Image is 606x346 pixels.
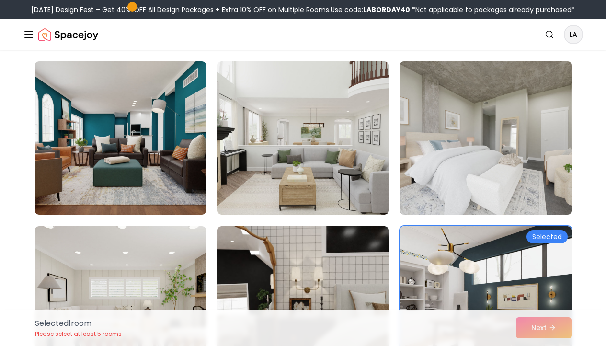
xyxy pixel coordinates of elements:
img: Room room-5 [217,61,389,215]
nav: Global [23,19,583,50]
p: Please select at least 5 rooms [35,330,122,338]
span: *Not applicable to packages already purchased* [410,5,575,14]
p: Selected 1 room [35,318,122,329]
span: LA [565,26,582,43]
a: Spacejoy [38,25,98,44]
img: Spacejoy Logo [38,25,98,44]
div: [DATE] Design Fest – Get 40% OFF All Design Packages + Extra 10% OFF on Multiple Rooms. [31,5,575,14]
button: LA [564,25,583,44]
img: Room room-6 [396,58,575,219]
b: LABORDAY40 [363,5,410,14]
span: Use code: [331,5,410,14]
div: Selected [526,230,568,243]
img: Room room-4 [35,61,206,215]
